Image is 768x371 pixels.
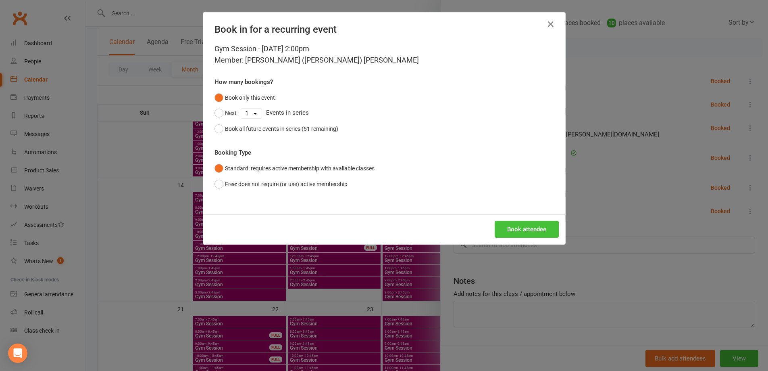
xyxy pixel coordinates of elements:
[214,176,348,192] button: Free: does not require (or use) active membership
[544,18,557,31] button: Close
[8,344,27,363] div: Open Intercom Messenger
[214,148,251,157] label: Booking Type
[225,124,338,133] div: Book all future events in series (51 remaining)
[214,121,338,136] button: Book all future events in series (51 remaining)
[214,24,554,35] h4: Book in for a recurring event
[495,221,559,238] button: Book attendee
[214,105,554,121] div: Events in series
[214,77,273,87] label: How many bookings?
[214,161,375,176] button: Standard: requires active membership with available classes
[214,43,554,66] div: Gym Session - [DATE] 2:00pm Member: [PERSON_NAME] ([PERSON_NAME]) [PERSON_NAME]
[214,105,237,121] button: Next
[214,90,275,105] button: Book only this event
